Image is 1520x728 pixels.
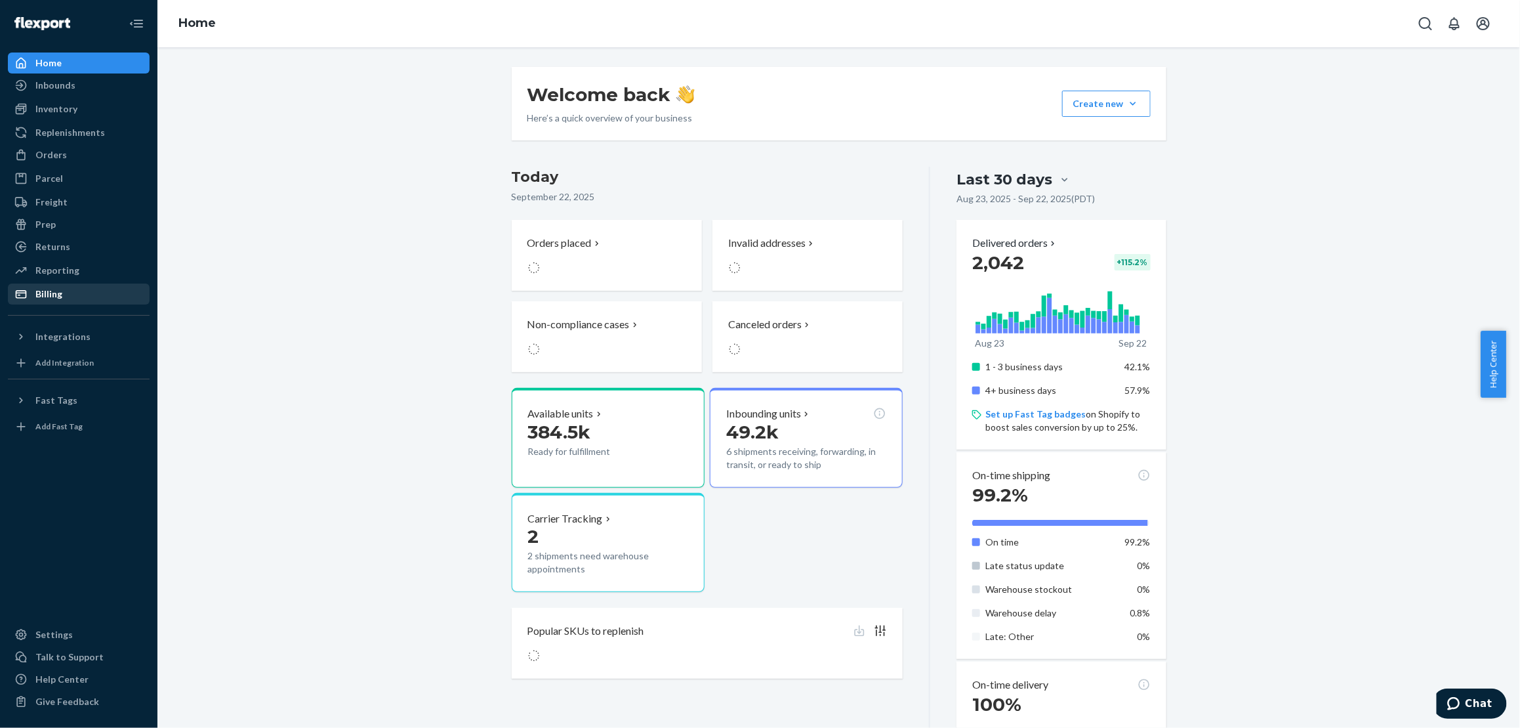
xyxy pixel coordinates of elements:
a: Reporting [8,260,150,281]
div: Last 30 days [956,169,1052,190]
button: Inbounding units49.2k6 shipments receiving, forwarding, in transit, or ready to ship [710,388,903,488]
button: Close Navigation [123,11,150,37]
span: 0% [1138,560,1151,571]
img: Flexport logo [14,17,70,30]
span: 0.8% [1130,607,1151,618]
div: Reporting [35,264,79,277]
p: Late status update [985,559,1115,572]
p: 1 - 3 business days [985,360,1115,374]
p: Popular SKUs to replenish [527,624,644,639]
p: Inbounding units [726,406,801,421]
span: 0% [1138,584,1151,595]
span: 0% [1138,631,1151,642]
button: Talk to Support [8,647,150,668]
p: Orders placed [527,236,592,251]
div: Help Center [35,673,89,686]
p: Late: Other [985,630,1115,643]
button: Non-compliance cases [512,301,702,372]
span: 2 [528,525,539,547]
a: Set up Fast Tag badges [985,408,1086,419]
span: 99.2% [972,484,1028,506]
div: Integrations [35,330,91,343]
p: Warehouse stockout [985,583,1115,596]
a: Freight [8,192,150,213]
ol: breadcrumbs [168,5,226,43]
div: Returns [35,240,70,253]
iframe: Opens a widget where you can chat to one of our agents [1437,689,1507,721]
button: Help Center [1481,331,1506,398]
button: Delivered orders [972,236,1058,251]
span: 384.5k [528,421,591,443]
a: Add Integration [8,353,150,374]
p: Canceled orders [728,317,802,332]
div: Talk to Support [35,651,104,664]
div: Inventory [35,102,77,116]
p: Carrier Tracking [528,511,603,526]
a: Add Fast Tag [8,416,150,437]
a: Replenishments [8,122,150,143]
div: Prep [35,218,56,231]
p: Invalid addresses [728,236,806,251]
a: Returns [8,236,150,257]
button: Fast Tags [8,390,150,411]
p: Warehouse delay [985,607,1115,620]
h1: Welcome back [527,83,695,106]
span: 2,042 [972,251,1024,274]
div: Inbounds [35,79,75,92]
button: Carrier Tracking22 shipments need warehouse appointments [512,493,705,593]
div: Home [35,56,62,70]
p: On-time delivery [972,677,1048,693]
p: 4+ business days [985,384,1115,397]
p: Ready for fulfillment [528,445,649,458]
p: September 22, 2025 [512,190,903,203]
div: Parcel [35,172,63,185]
a: Home [178,16,216,30]
p: Non-compliance cases [527,317,630,332]
a: Settings [8,624,150,645]
div: Fast Tags [35,394,77,407]
img: hand-wave emoji [676,85,695,104]
p: Here’s a quick overview of your business [527,112,695,125]
p: On-time shipping [972,468,1050,483]
p: Aug 23 [975,337,1004,350]
div: Give Feedback [35,695,99,708]
button: Open Search Box [1412,11,1439,37]
h3: Today [512,167,903,188]
div: Orders [35,148,67,161]
p: Available units [528,406,594,421]
a: Billing [8,284,150,305]
button: Create new [1062,91,1151,117]
div: Add Integration [35,357,94,368]
button: Open account menu [1470,11,1496,37]
button: Orders placed [512,220,702,291]
div: Freight [35,196,68,209]
div: Add Fast Tag [35,421,83,432]
button: Available units384.5kReady for fulfillment [512,388,705,488]
p: On time [985,536,1115,549]
button: Integrations [8,326,150,347]
button: Canceled orders [712,301,903,372]
a: Parcel [8,168,150,189]
a: Inventory [8,98,150,119]
button: Open notifications [1441,11,1468,37]
div: + 115.2 % [1115,254,1151,270]
span: 49.2k [726,421,779,443]
span: 42.1% [1125,361,1151,372]
a: Inbounds [8,75,150,96]
span: 57.9% [1125,385,1151,396]
a: Orders [8,144,150,165]
a: Prep [8,214,150,235]
a: Help Center [8,669,150,690]
p: 6 shipments receiving, forwarding, in transit, or ready to ship [726,445,886,471]
p: Aug 23, 2025 - Sep 22, 2025 ( PDT ) [956,192,1095,205]
a: Home [8,53,150,74]
p: on Shopify to boost sales conversion by up to 25%. [985,408,1150,434]
div: Settings [35,628,73,641]
p: Sep 22 [1119,337,1147,350]
p: 2 shipments need warehouse appointments [528,549,688,576]
div: Billing [35,288,62,301]
span: 100% [972,693,1021,716]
